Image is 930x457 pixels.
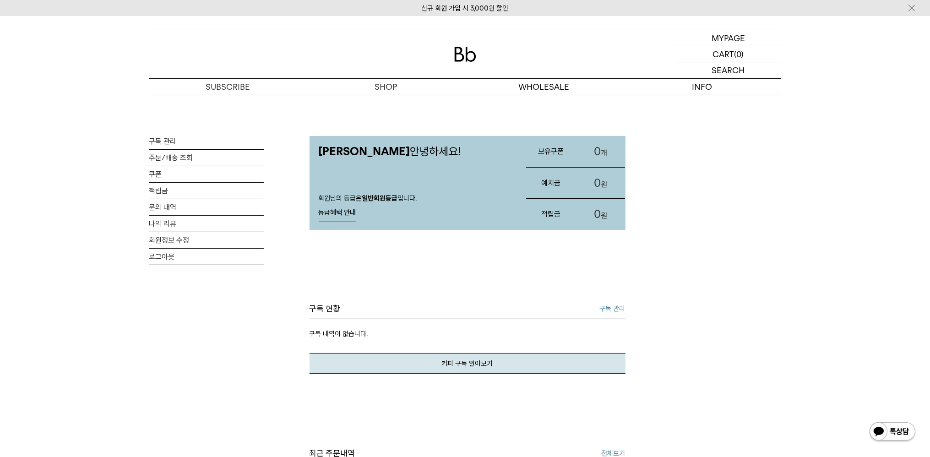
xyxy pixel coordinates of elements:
[712,62,745,78] p: SEARCH
[149,216,264,232] a: 나의 리뷰
[623,79,781,95] p: INFO
[310,353,625,374] a: 커피 구독 알아보기
[149,183,264,199] a: 적립금
[600,303,625,314] a: 구독 관리
[594,176,601,190] span: 0
[576,168,625,199] a: 0원
[307,79,465,95] a: SHOP
[310,303,341,314] h3: 구독 현황
[422,4,509,12] a: 신규 회원 가입 시 3,000원 할인
[149,79,307,95] a: SUBSCRIBE
[149,199,264,215] a: 문의 내역
[526,139,576,163] h3: 보유쿠폰
[712,30,745,46] p: MYPAGE
[713,46,734,62] p: CART
[319,204,356,222] a: 등급혜택 안내
[319,145,410,158] strong: [PERSON_NAME]
[676,30,781,46] a: MYPAGE
[310,185,517,230] div: 회원님의 등급은 입니다.
[576,136,625,167] a: 0개
[594,145,601,158] span: 0
[362,194,398,202] strong: 일반회원등급
[465,79,623,95] p: WHOLESALE
[149,249,264,265] a: 로그아웃
[676,46,781,62] a: CART (0)
[149,166,264,182] a: 쿠폰
[149,133,264,149] a: 구독 관리
[869,421,916,443] img: 카카오톡 채널 1:1 채팅 버튼
[149,150,264,166] a: 주문/배송 조회
[310,319,625,353] p: 구독 내역이 없습니다.
[526,171,576,195] h3: 예치금
[454,47,476,62] img: 로고
[526,202,576,226] h3: 적립금
[149,232,264,248] a: 회원정보 수정
[576,199,625,230] a: 0원
[310,136,517,167] p: 안녕하세요!
[734,46,744,62] p: (0)
[594,207,601,221] span: 0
